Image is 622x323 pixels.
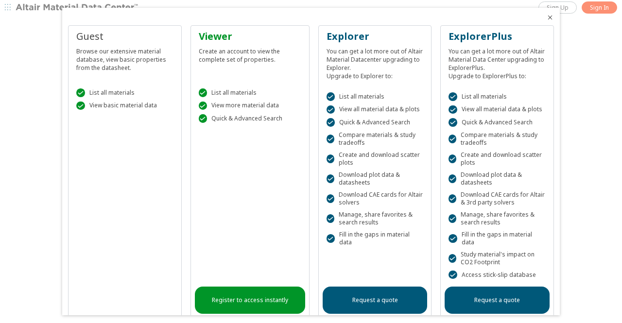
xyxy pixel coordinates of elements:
button: Close [546,14,554,21]
div: You can get a lot more out of Altair Material Data Center upgrading to ExplorerPlus. Upgrade to E... [449,43,546,80]
div:  [327,105,335,114]
div: Compare materials & study tradeoffs [327,131,424,147]
div: View more material data [199,102,301,110]
div:  [449,154,456,163]
div: Browse our extensive material database, view basic properties from the datasheet. [76,43,173,72]
div:  [327,92,335,101]
div: Compare materials & study tradeoffs [449,131,546,147]
div: List all materials [199,88,301,97]
div: ExplorerPlus [449,30,546,43]
div: Create and download scatter plots [449,151,546,167]
div: Quick & Advanced Search [199,114,301,123]
div:  [327,234,335,243]
div:  [449,254,456,263]
div: Manage, share favorites & search results [327,211,424,226]
div: Fill in the gaps in material data [327,231,424,246]
div: Quick & Advanced Search [327,118,424,127]
div:  [327,118,335,127]
div:  [449,174,456,183]
div: View all material data & plots [327,105,424,114]
a: Register to access instantly [195,287,305,314]
div:  [327,214,334,223]
div:  [327,135,334,143]
div: Create an account to view the complete set of properties. [199,43,301,64]
div: View basic material data [76,102,173,110]
div: Study material's impact on CO2 Footprint [449,251,546,266]
div: Viewer [199,30,301,43]
div: Download CAE cards for Altair & 3rd party solvers [449,191,546,206]
div: Fill in the gaps in material data [449,231,546,246]
div: Download plot data & datasheets [327,171,424,187]
div: Access stick-slip database [449,271,546,279]
div: List all materials [327,92,424,101]
div:  [199,88,207,97]
div:  [449,214,456,223]
div:  [76,102,85,110]
div:  [327,154,334,163]
div: You can get a lot more out of Altair Material Datacenter upgrading to Explorer. Upgrade to Explor... [327,43,424,80]
div: Download CAE cards for Altair solvers [327,191,424,206]
div:  [327,174,334,183]
div:  [449,105,457,114]
div: Explorer [327,30,424,43]
div:  [449,118,457,127]
div: List all materials [449,92,546,101]
div:  [449,234,457,243]
div:  [199,114,207,123]
a: Request a quote [445,287,550,314]
div: Download plot data & datasheets [449,171,546,187]
div:  [449,92,457,101]
div:  [449,194,456,203]
div: Create and download scatter plots [327,151,424,167]
div: View all material data & plots [449,105,546,114]
div:  [449,271,457,279]
div:  [327,194,334,203]
div: Quick & Advanced Search [449,118,546,127]
div: List all materials [76,88,173,97]
div:  [199,102,207,110]
div:  [76,88,85,97]
div: Manage, share favorites & search results [449,211,546,226]
div:  [449,135,456,143]
a: Request a quote [323,287,428,314]
div: Guest [76,30,173,43]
